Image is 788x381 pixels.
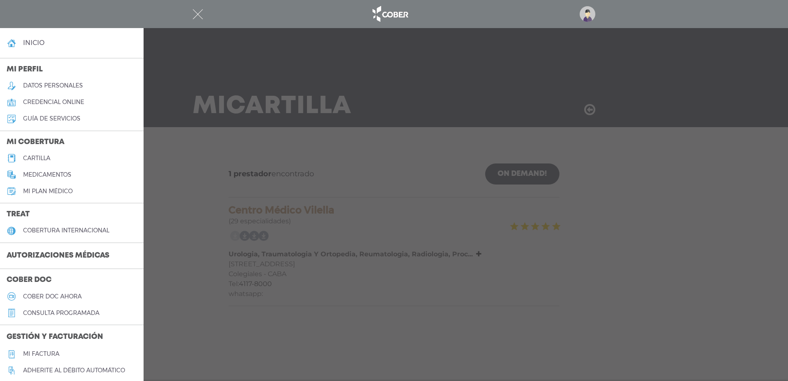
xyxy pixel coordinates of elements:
h5: consulta programada [23,310,99,317]
h5: credencial online [23,99,84,106]
h5: Mi plan médico [23,188,73,195]
img: logo_cober_home-white.png [368,4,411,24]
h4: inicio [23,39,45,47]
h5: datos personales [23,82,83,89]
img: Cober_menu-close-white.svg [193,9,203,19]
h5: Mi factura [23,350,59,357]
img: profile-placeholder.svg [580,6,595,22]
h5: cartilla [23,155,50,162]
h5: Adherite al débito automático [23,367,125,374]
h5: cobertura internacional [23,227,109,234]
h5: medicamentos [23,171,71,178]
h5: Cober doc ahora [23,293,82,300]
h5: guía de servicios [23,115,80,122]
